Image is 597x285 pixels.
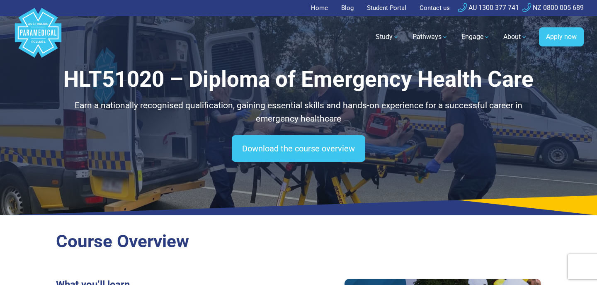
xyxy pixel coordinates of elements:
a: Pathways [408,25,453,49]
p: Earn a nationally recognised qualification, gaining essential skills and hands-on experience for ... [56,99,541,125]
a: Download the course overview [232,135,365,162]
a: Apply now [539,27,584,46]
a: NZ 0800 005 689 [522,4,584,12]
h1: HLT51020 – Diploma of Emergency Health Care [56,66,541,93]
a: Study [371,25,404,49]
a: Engage [456,25,495,49]
h2: Course Overview [56,231,541,252]
a: Australian Paramedical College [13,16,63,58]
a: About [498,25,532,49]
a: AU 1300 377 741 [458,4,519,12]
